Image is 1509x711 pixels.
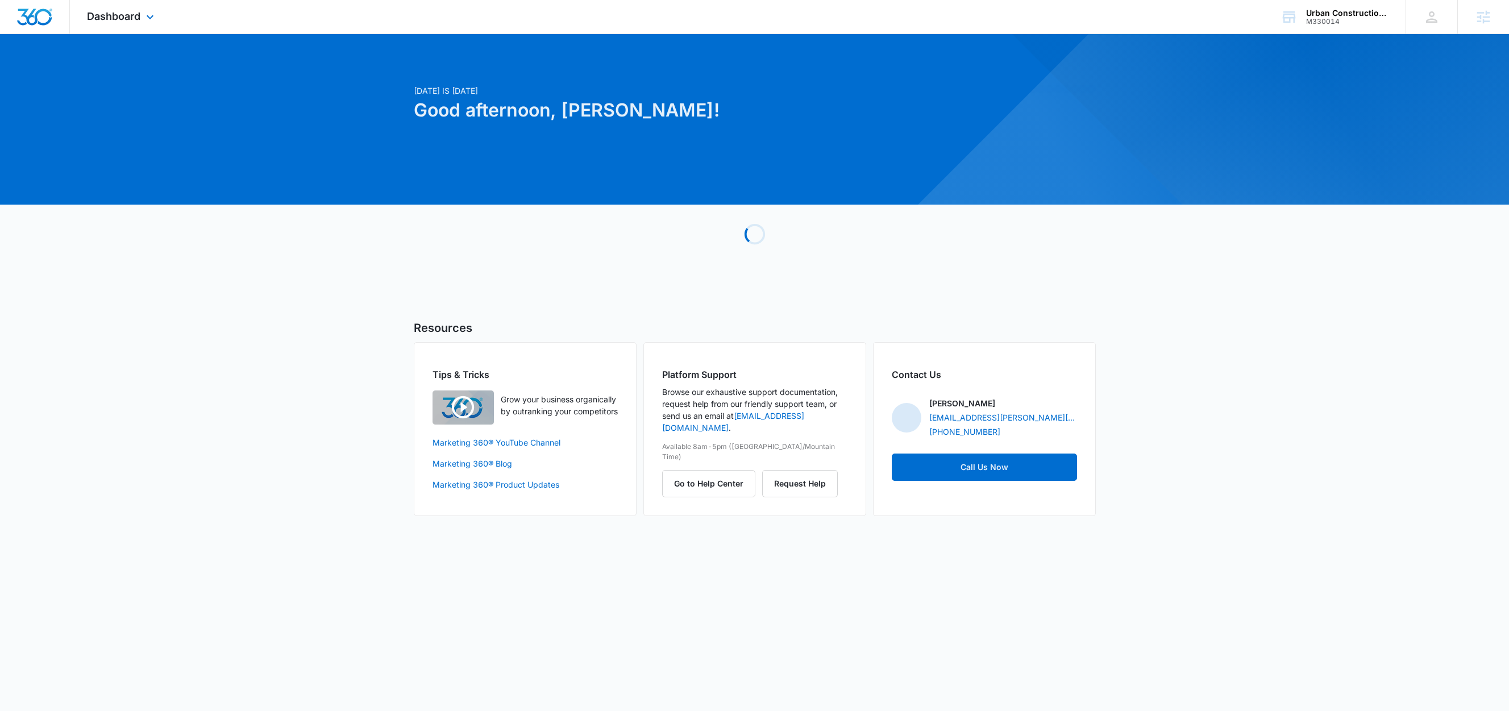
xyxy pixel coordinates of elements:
[929,426,1000,438] a: [PHONE_NUMBER]
[892,368,1077,381] h2: Contact Us
[433,368,618,381] h2: Tips & Tricks
[414,97,864,124] h1: Good afternoon, [PERSON_NAME]!
[662,386,847,434] p: Browse our exhaustive support documentation, request help from our friendly support team, or send...
[662,470,755,497] button: Go to Help Center
[433,436,618,448] a: Marketing 360® YouTube Channel
[762,479,838,488] a: Request Help
[662,368,847,381] h2: Platform Support
[662,442,847,462] p: Available 8am-5pm ([GEOGRAPHIC_DATA]/Mountain Time)
[1306,18,1389,26] div: account id
[762,470,838,497] button: Request Help
[929,397,995,409] p: [PERSON_NAME]
[414,319,1096,336] h5: Resources
[87,10,140,22] span: Dashboard
[433,390,494,425] img: Quick Overview Video
[892,454,1077,481] a: Call Us Now
[433,458,618,469] a: Marketing 360® Blog
[892,403,921,433] img: Niall Fowler
[501,393,618,417] p: Grow your business organically by outranking your competitors
[414,85,864,97] p: [DATE] is [DATE]
[433,479,618,490] a: Marketing 360® Product Updates
[662,479,762,488] a: Go to Help Center
[1306,9,1389,18] div: account name
[929,411,1077,423] a: [EMAIL_ADDRESS][PERSON_NAME][DOMAIN_NAME]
